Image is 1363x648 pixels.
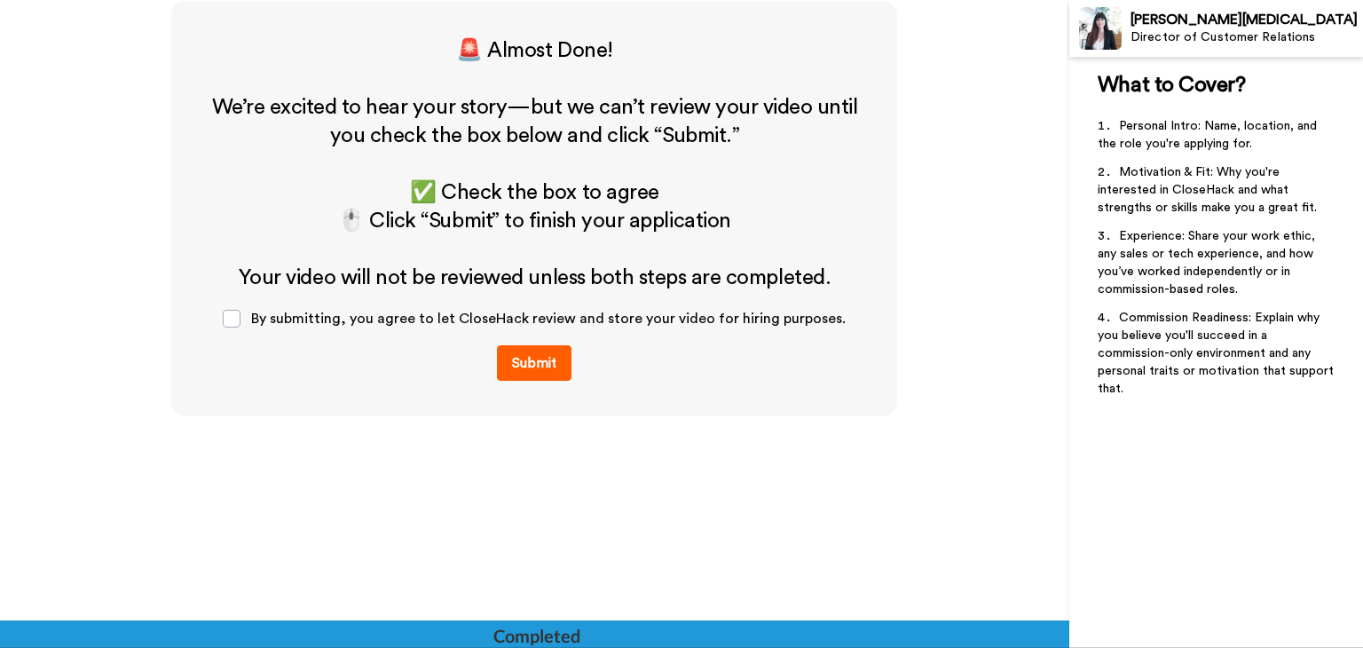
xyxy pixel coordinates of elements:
span: Motivation & Fit: Why you're interested in CloseHack and what strengths or skills make you a grea... [1098,166,1317,214]
span: What to Cover? [1098,75,1245,96]
span: By submitting, you agree to let CloseHack review and store your video for hiring purposes. [251,312,846,326]
button: Submit [497,345,571,381]
img: Profile Image [1079,7,1122,50]
span: 🖱️ Click “Submit” to finish your application [338,210,730,232]
div: Director of Customer Relations [1131,30,1362,45]
span: Personal Intro: Name, location, and the role you're applying for. [1098,120,1320,150]
span: ✅ Check the box to agree [410,182,658,203]
span: 🚨 Almost Done! [456,40,612,61]
div: [PERSON_NAME][MEDICAL_DATA] [1131,12,1362,28]
div: Completed [493,623,579,648]
span: We’re excited to hear your story—but we can’t review your video until you check the box below and... [212,97,863,146]
span: Commission Readiness: Explain why you believe you'll succeed in a commission-only environment and... [1098,312,1337,395]
span: Experience: Share your work ethic, any sales or tech experience, and how you’ve worked independen... [1098,230,1319,296]
span: Your video will not be reviewed unless both steps are completed. [239,267,831,288]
